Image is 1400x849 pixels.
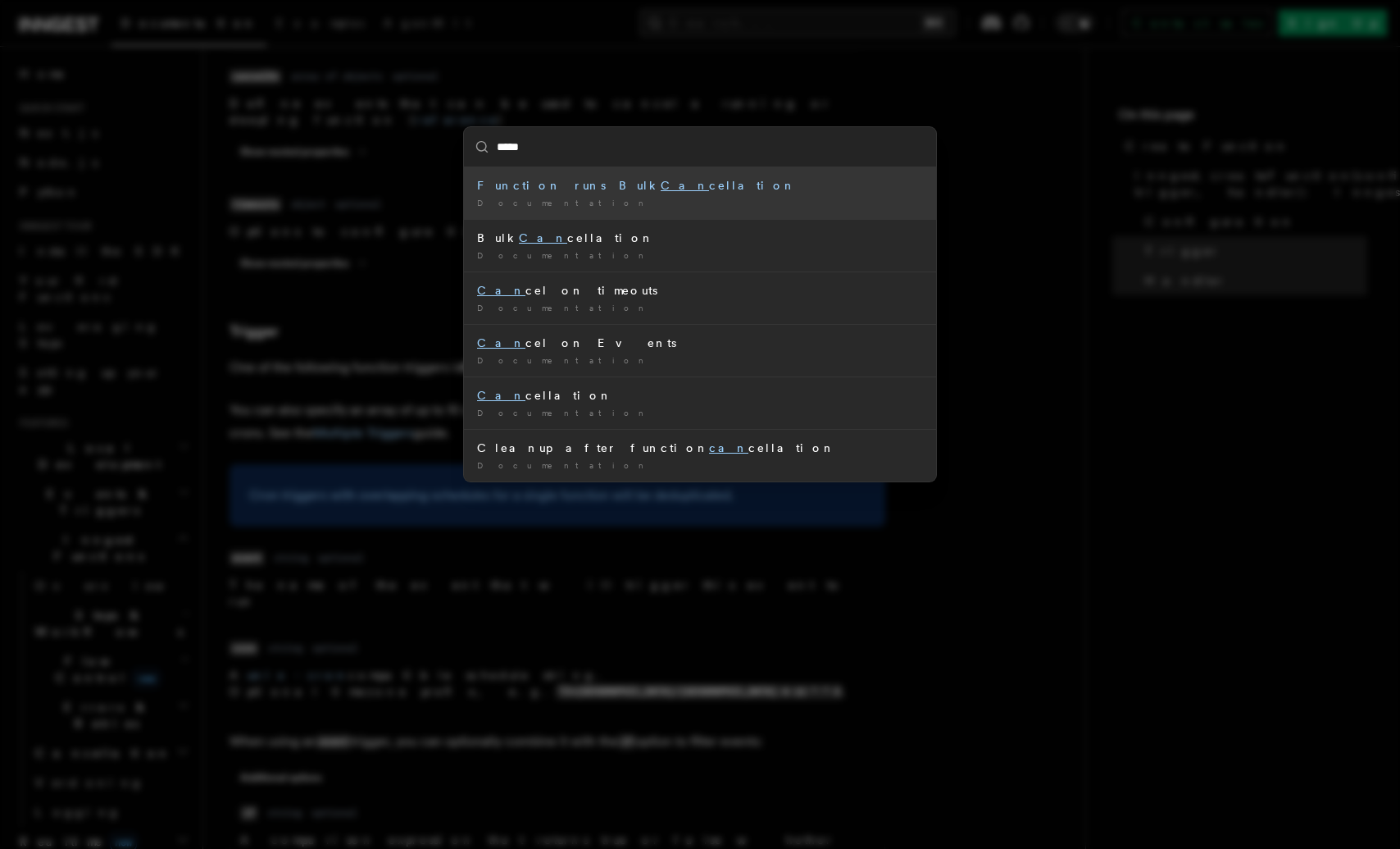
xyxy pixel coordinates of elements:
[477,335,923,351] div: cel on Events
[519,231,567,244] mark: Can
[477,303,650,313] span: Documentation
[477,198,650,208] span: Documentation
[477,282,923,299] div: cel on timeouts
[477,408,650,418] span: Documentation
[477,177,923,194] div: Function runs Bulk cellation
[477,230,923,246] div: Bulk cellation
[477,389,525,402] mark: Can
[477,440,923,456] div: Cleanup after function cellation
[709,441,748,454] mark: can
[477,284,525,297] mark: Can
[477,250,650,260] span: Documentation
[477,460,650,470] span: Documentation
[477,355,650,365] span: Documentation
[477,336,525,349] mark: Can
[477,387,923,404] div: cellation
[661,179,709,192] mark: Can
